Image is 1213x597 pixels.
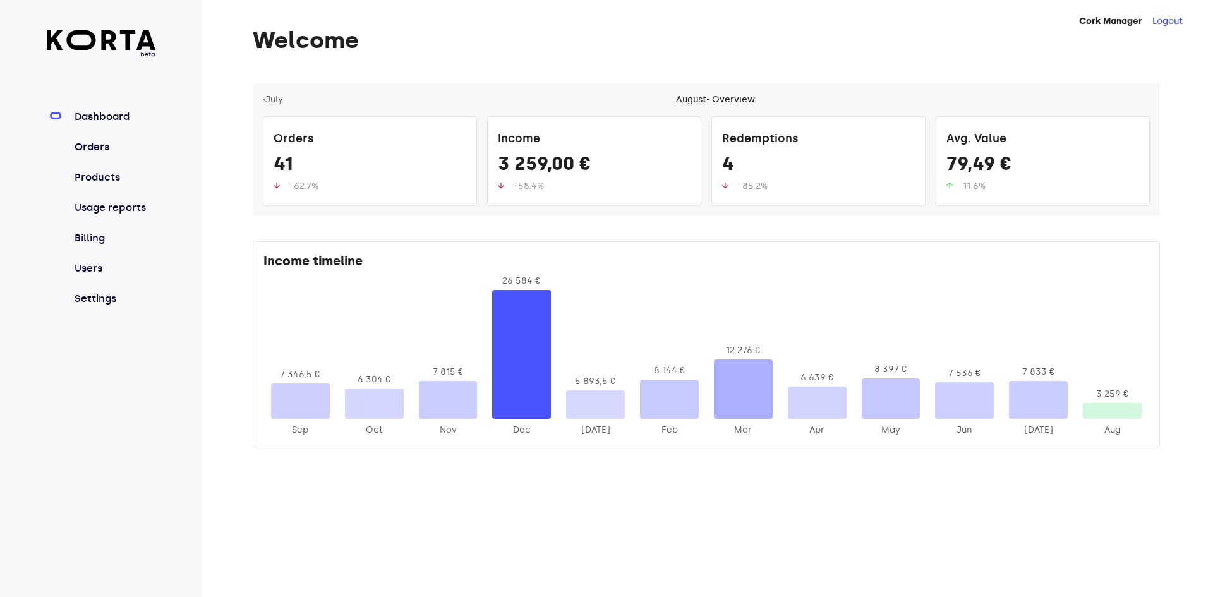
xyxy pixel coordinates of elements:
[345,373,404,386] div: 6 304 €
[47,30,156,59] a: beta
[946,127,1139,152] div: Avg. Value
[492,424,551,437] div: 2024-Dec
[788,424,847,437] div: 2025-Apr
[345,424,404,437] div: 2024-Oct
[419,424,478,437] div: 2024-Nov
[722,152,915,180] div: 4
[566,375,625,388] div: 5 893,5 €
[419,366,478,378] div: 7 815 €
[72,291,156,306] a: Settings
[946,182,953,189] img: up
[935,424,994,437] div: 2025-Jun
[274,152,466,180] div: 41
[47,30,156,50] img: Korta
[640,365,699,377] div: 8 144 €
[274,127,466,152] div: Orders
[714,344,773,357] div: 12 276 €
[640,424,699,437] div: 2025-Feb
[862,424,920,437] div: 2025-May
[263,93,283,106] button: ‹July
[271,424,330,437] div: 2024-Sep
[72,261,156,276] a: Users
[274,182,280,189] img: up
[1083,388,1142,401] div: 3 259 €
[72,140,156,155] a: Orders
[935,367,994,380] div: 7 536 €
[946,152,1139,180] div: 79,49 €
[566,424,625,437] div: 2025-Jan
[722,127,915,152] div: Redemptions
[498,127,691,152] div: Income
[1079,16,1142,27] strong: Cork Manager
[253,28,1160,53] h1: Welcome
[1083,424,1142,437] div: 2025-Aug
[498,152,691,180] div: 3 259,00 €
[1009,366,1068,378] div: 7 833 €
[1009,424,1068,437] div: 2025-Jul
[862,363,920,376] div: 8 397 €
[514,181,544,191] span: -58.4%
[72,170,156,185] a: Products
[72,231,156,246] a: Billing
[1152,15,1183,28] button: Logout
[963,181,986,191] span: 11.6%
[714,424,773,437] div: 2025-Mar
[676,93,755,106] div: August - Overview
[290,181,318,191] span: -62.7%
[72,109,156,124] a: Dashboard
[788,371,847,384] div: 6 639 €
[263,252,1149,275] div: Income timeline
[498,182,504,189] img: up
[739,181,768,191] span: -85.2%
[72,200,156,215] a: Usage reports
[47,50,156,59] span: beta
[722,182,728,189] img: up
[271,368,330,381] div: 7 346,5 €
[492,275,551,287] div: 26 584 €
